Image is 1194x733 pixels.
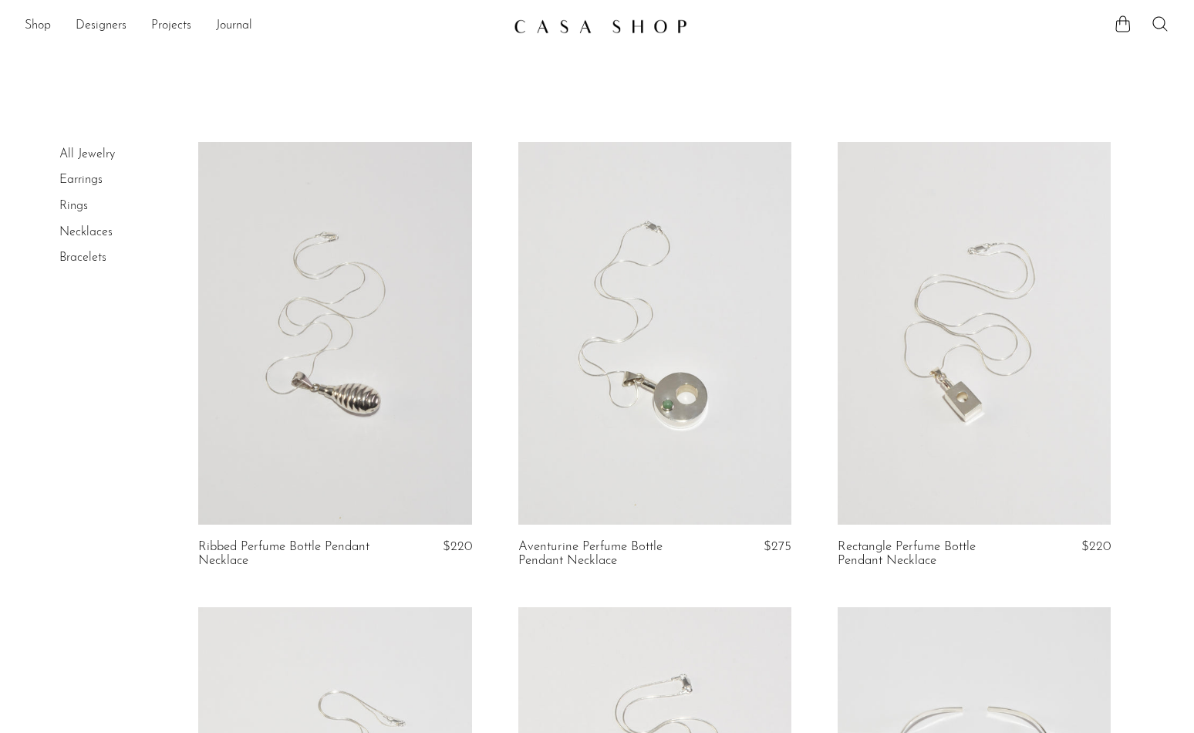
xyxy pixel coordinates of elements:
a: Designers [76,16,126,36]
a: Rectangle Perfume Bottle Pendant Necklace [838,540,1020,569]
a: Ribbed Perfume Bottle Pendant Necklace [198,540,380,569]
a: Earrings [59,174,103,186]
a: Journal [216,16,252,36]
span: $220 [1081,540,1111,553]
a: All Jewelry [59,148,115,160]
a: Projects [151,16,191,36]
span: $275 [764,540,791,553]
a: Rings [59,200,88,212]
a: Aventurine Perfume Bottle Pendant Necklace [518,540,700,569]
span: $220 [443,540,472,553]
nav: Desktop navigation [25,13,501,39]
a: Shop [25,16,51,36]
a: Bracelets [59,252,106,264]
ul: NEW HEADER MENU [25,13,501,39]
a: Necklaces [59,226,113,238]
